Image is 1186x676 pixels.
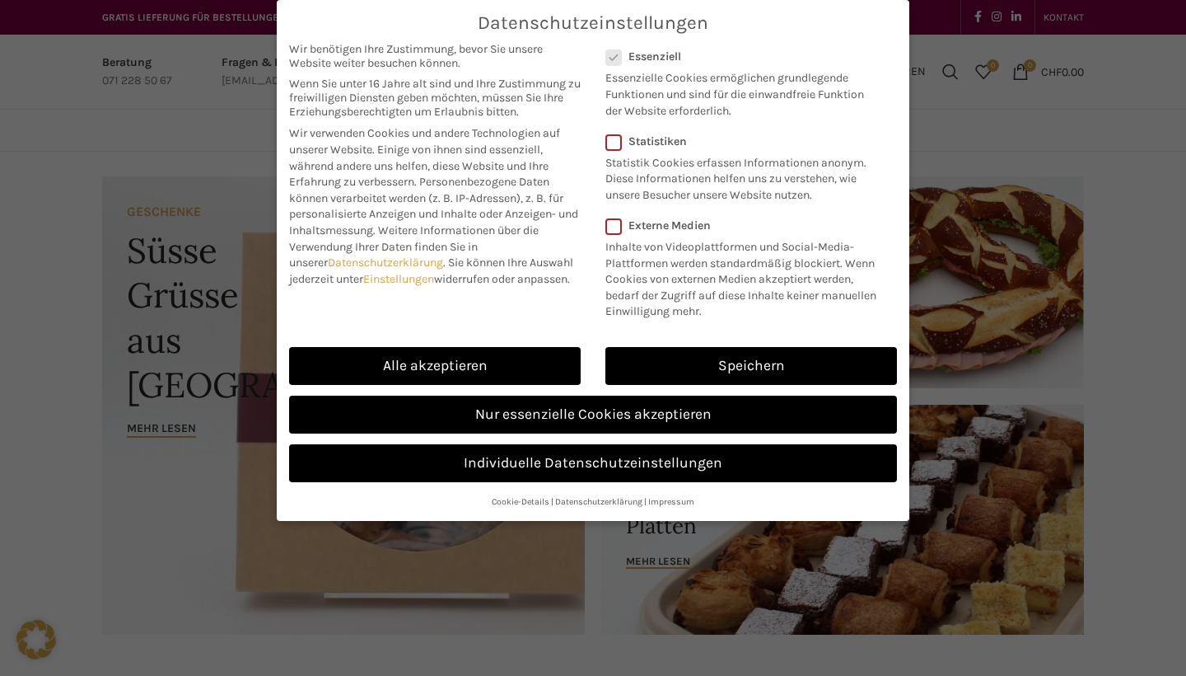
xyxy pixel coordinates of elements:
span: Datenschutzeinstellungen [478,12,708,34]
a: Cookie-Details [492,496,549,507]
span: Sie können Ihre Auswahl jederzeit unter widerrufen oder anpassen. [289,256,573,286]
label: Externe Medien [605,218,886,232]
label: Statistiken [605,134,875,148]
a: Alle akzeptieren [289,347,581,385]
a: Speichern [605,347,897,385]
label: Essenziell [605,49,875,63]
p: Essenzielle Cookies ermöglichen grundlegende Funktionen und sind für die einwandfreie Funktion de... [605,63,875,119]
a: Impressum [648,496,694,507]
a: Datenschutzerklärung [555,496,642,507]
span: Personenbezogene Daten können verarbeitet werden (z. B. IP-Adressen), z. B. für personalisierte A... [289,175,578,237]
a: Einstellungen [363,272,434,286]
span: Weitere Informationen über die Verwendung Ihrer Daten finden Sie in unserer . [289,223,539,270]
a: Nur essenzielle Cookies akzeptieren [289,396,897,434]
span: Wir verwenden Cookies und andere Technologien auf unserer Website. Einige von ihnen sind essenzie... [289,126,560,189]
span: Wenn Sie unter 16 Jahre alt sind und Ihre Zustimmung zu freiwilligen Diensten geben möchten, müss... [289,77,581,119]
p: Inhalte von Videoplattformen und Social-Media-Plattformen werden standardmäßig blockiert. Wenn Co... [605,232,886,320]
span: Wir benötigen Ihre Zustimmung, bevor Sie unsere Website weiter besuchen können. [289,42,581,70]
p: Statistik Cookies erfassen Informationen anonym. Diese Informationen helfen uns zu verstehen, wie... [605,148,875,204]
a: Datenschutzerklärung [328,256,443,270]
a: Individuelle Datenschutzeinstellungen [289,444,897,482]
